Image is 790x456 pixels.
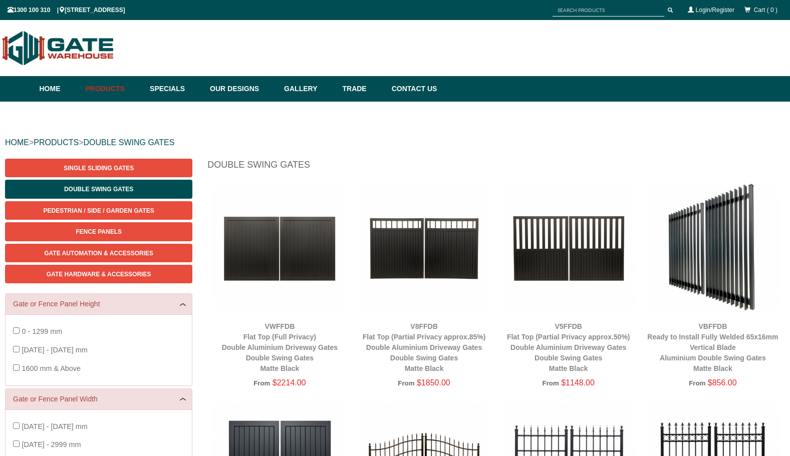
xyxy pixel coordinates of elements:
[5,222,192,241] a: Fence Panels
[222,322,338,372] a: VWFFDBFlat Top (Full Privacy)Double Aluminium Driveway GatesDouble Swing GatesMatte Black
[83,138,174,147] a: DOUBLE SWING GATES
[279,76,337,102] a: Gallery
[64,186,133,193] span: Double Swing Gates
[363,322,486,372] a: V8FFDBFlat Top (Partial Privacy approx.85%)Double Aluminium Driveway GatesDouble Swing GatesMatte...
[647,322,778,372] a: VBFFDBReady to Install Fully Welded 65x16mm Vertical BladeAluminium Double Swing GatesMatte Black
[5,138,29,147] a: HOME
[646,181,780,315] img: VBFFDB - Ready to Install Fully Welded 65x16mm Vertical Blade - Aluminium Double Swing Gates - Ma...
[754,7,777,14] span: Cart ( 0 )
[64,165,134,172] span: Single Sliding Gates
[253,379,270,387] span: From
[40,76,81,102] a: Home
[337,76,386,102] a: Trade
[76,228,122,235] span: Fence Panels
[561,378,595,387] span: $1148.00
[34,138,79,147] a: PRODUCTS
[553,4,664,17] input: SEARCH PRODUCTS
[689,379,705,387] span: From
[8,7,125,14] span: 1300 100 310 | [STREET_ADDRESS]
[357,181,491,315] img: V8FFDB - Flat Top (Partial Privacy approx.85%) - Double Aluminium Driveway Gates - Double Swing G...
[696,7,734,14] a: Login/Register
[207,159,785,176] h1: Double Swing Gates
[5,127,785,159] div: > >
[212,181,347,315] img: VWFFDB - Flat Top (Full Privacy) - Double Aluminium Driveway Gates - Double Swing Gates - Matte B...
[81,76,145,102] a: Products
[5,244,192,262] a: Gate Automation & Accessories
[13,394,184,404] a: Gate or Fence Panel Width
[543,379,559,387] span: From
[22,364,81,372] span: 1600 mm & Above
[5,265,192,283] a: Gate Hardware & Accessories
[13,299,184,309] a: Gate or Fence Panel Height
[507,322,630,372] a: V5FFDBFlat Top (Partial Privacy approx.50%)Double Aluminium Driveway GatesDouble Swing GatesMatte...
[22,327,62,335] span: 0 - 1299 mm
[708,378,737,387] span: $856.00
[22,346,87,354] span: [DATE] - [DATE] mm
[417,378,450,387] span: $1850.00
[5,159,192,177] a: Single Sliding Gates
[5,201,192,220] a: Pedestrian / Side / Garden Gates
[44,207,154,214] span: Pedestrian / Side / Garden Gates
[398,379,414,387] span: From
[22,440,81,448] span: [DATE] - 2999 mm
[501,181,636,315] img: V5FFDB - Flat Top (Partial Privacy approx.50%) - Double Aluminium Driveway Gates - Double Swing G...
[205,76,279,102] a: Our Designs
[387,76,437,102] a: Contact Us
[273,378,306,387] span: $2214.00
[44,250,153,257] span: Gate Automation & Accessories
[5,180,192,198] a: Double Swing Gates
[145,76,205,102] a: Specials
[47,271,151,278] span: Gate Hardware & Accessories
[22,422,87,430] span: [DATE] - [DATE] mm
